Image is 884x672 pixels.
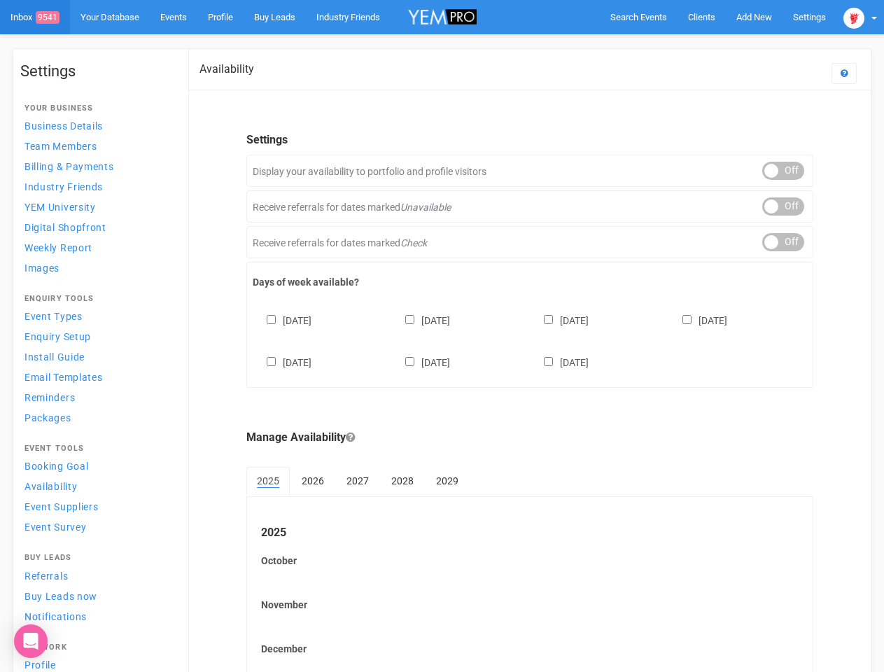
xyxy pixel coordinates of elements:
[381,467,424,495] a: 2028
[20,307,174,325] a: Event Types
[24,521,86,533] span: Event Survey
[24,242,92,253] span: Weekly Report
[843,8,864,29] img: open-uri20250107-2-1pbi2ie
[20,607,174,626] a: Notifications
[246,226,813,258] div: Receive referrals for dates marked
[14,624,48,658] div: Open Intercom Messenger
[24,501,99,512] span: Event Suppliers
[24,222,106,233] span: Digital Shopfront
[261,554,799,568] label: October
[688,12,715,22] span: Clients
[400,202,451,213] em: Unavailable
[20,177,174,196] a: Industry Friends
[544,357,553,366] input: [DATE]
[246,467,290,496] a: 2025
[246,132,813,148] legend: Settings
[20,327,174,346] a: Enquiry Setup
[20,136,174,155] a: Team Members
[20,218,174,237] a: Digital Shopfront
[20,497,174,516] a: Event Suppliers
[20,587,174,605] a: Buy Leads now
[20,388,174,407] a: Reminders
[261,525,799,541] legend: 2025
[24,161,114,172] span: Billing & Payments
[20,116,174,135] a: Business Details
[20,238,174,257] a: Weekly Report
[20,258,174,277] a: Images
[291,467,335,495] a: 2026
[544,315,553,324] input: [DATE]
[426,467,469,495] a: 2029
[20,517,174,536] a: Event Survey
[253,312,311,328] label: [DATE]
[253,354,311,370] label: [DATE]
[24,461,88,472] span: Booking Goal
[24,295,170,303] h4: Enquiry Tools
[391,354,450,370] label: [DATE]
[24,262,59,274] span: Images
[610,12,667,22] span: Search Events
[736,12,772,22] span: Add New
[405,315,414,324] input: [DATE]
[20,477,174,496] a: Availability
[682,315,692,324] input: [DATE]
[24,554,170,562] h4: Buy Leads
[267,357,276,366] input: [DATE]
[530,312,589,328] label: [DATE]
[261,642,799,656] label: December
[336,467,379,495] a: 2027
[246,430,813,446] legend: Manage Availability
[24,202,96,213] span: YEM University
[400,237,427,248] em: Check
[24,311,83,322] span: Event Types
[267,315,276,324] input: [DATE]
[24,643,170,652] h4: Network
[24,412,71,423] span: Packages
[24,331,91,342] span: Enquiry Setup
[20,63,174,80] h1: Settings
[24,444,170,453] h4: Event Tools
[199,63,254,76] h2: Availability
[20,408,174,427] a: Packages
[20,347,174,366] a: Install Guide
[24,611,87,622] span: Notifications
[253,275,807,289] label: Days of week available?
[668,312,727,328] label: [DATE]
[246,155,813,187] div: Display your availability to portfolio and profile visitors
[24,141,97,152] span: Team Members
[24,104,170,113] h4: Your Business
[24,481,77,492] span: Availability
[405,357,414,366] input: [DATE]
[391,312,450,328] label: [DATE]
[20,456,174,475] a: Booking Goal
[20,367,174,386] a: Email Templates
[24,351,85,363] span: Install Guide
[246,190,813,223] div: Receive referrals for dates marked
[24,372,103,383] span: Email Templates
[24,392,75,403] span: Reminders
[20,157,174,176] a: Billing & Payments
[261,598,799,612] label: November
[20,566,174,585] a: Referrals
[24,120,103,132] span: Business Details
[530,354,589,370] label: [DATE]
[36,11,59,24] span: 9541
[20,197,174,216] a: YEM University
